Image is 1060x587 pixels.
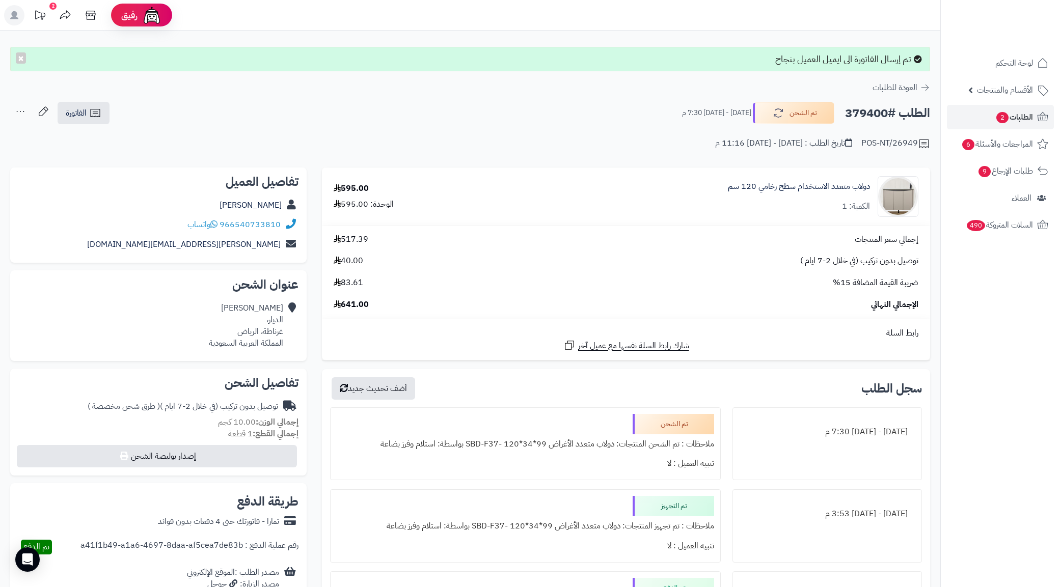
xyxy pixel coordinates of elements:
[578,340,689,352] span: شارك رابط السلة نفسها مع عميل آخر
[962,139,974,150] span: 6
[996,112,1009,123] span: 2
[18,377,298,389] h2: تفاصيل الشحن
[715,137,852,149] div: تاريخ الطلب : [DATE] - [DATE] 11:16 م
[753,102,834,124] button: تم الشحن
[334,255,363,267] span: 40.00
[633,496,714,516] div: تم التجهيز
[947,51,1054,75] a: لوحة التحكم
[337,454,714,473] div: تنبيه العميل : لا
[88,401,278,412] div: توصيل بدون تركيب (في خلال 2-7 ايام )
[967,220,985,231] span: 490
[682,108,751,118] small: [DATE] - [DATE] 7:30 م
[728,181,870,192] a: دولاب متعدد الاستخدام سطح رخامي 120 سم
[633,414,714,434] div: تم الشحن
[218,416,298,428] small: 10.00 كجم
[158,516,279,527] div: تمارا - فاتورتك حتى 4 دفعات بدون فوائد
[334,199,394,210] div: الوحدة: 595.00
[23,541,49,553] span: تم الدفع
[977,164,1033,178] span: طلبات الإرجاع
[855,234,918,245] span: إجمالي سعر المنتجات
[10,47,930,71] div: تم إرسال الفاتورة الى ايميل العميل بنجاح
[995,56,1033,70] span: لوحة التحكم
[256,416,298,428] strong: إجمالي الوزن:
[16,52,26,64] button: ×
[861,382,922,395] h3: سجل الطلب
[878,176,918,217] img: 1758198199-1-90x90.jpg
[871,299,918,311] span: الإجمالي النهائي
[80,540,298,554] div: رقم عملية الدفع : a41f1b49-a1a6-4697-8daa-af5cea7de83b
[961,137,1033,151] span: المراجعات والأسئلة
[142,5,162,25] img: ai-face.png
[947,213,1054,237] a: السلات المتروكة490
[334,234,368,245] span: 517.39
[842,201,870,212] div: الكمية: 1
[27,5,52,28] a: تحديثات المنصة
[947,132,1054,156] a: المراجعات والأسئلة6
[873,81,930,94] a: العودة للطلبات
[833,277,918,289] span: ضريبة القيمة المضافة 15%
[563,339,689,352] a: شارك رابط السلة نفسها مع عميل آخر
[18,176,298,188] h2: تفاصيل العميل
[800,255,918,267] span: توصيل بدون تركيب (في خلال 2-7 ايام )
[18,278,298,291] h2: عنوان الشحن
[66,107,87,119] span: الفاتورة
[861,137,930,150] div: POS-NT/26949
[220,218,281,231] a: 966540733810
[253,428,298,440] strong: إجمالي القطع:
[121,9,138,21] span: رفيق
[337,536,714,556] div: تنبيه العميل : لا
[237,495,298,508] h2: طريقة الدفع
[337,516,714,536] div: ملاحظات : تم تجهيز المنتجات: دولاب متعدد الأغراض 99*34*120 -SBD-F37 بواسطة: استلام وفرز بضاعة
[334,299,369,311] span: 641.00
[58,102,110,124] a: الفاتورة
[334,277,363,289] span: 83.61
[332,377,415,400] button: أضف تحديث جديد
[337,434,714,454] div: ملاحظات : تم الشحن المنتجات: دولاب متعدد الأغراض 99*34*120 -SBD-F37 بواسطة: استلام وفرز بضاعة
[88,400,160,412] span: ( طرق شحن مخصصة )
[228,428,298,440] small: 1 قطعة
[991,25,1050,47] img: logo-2.png
[966,218,1033,232] span: السلات المتروكة
[1012,191,1031,205] span: العملاء
[947,186,1054,210] a: العملاء
[334,183,369,194] div: 595.00
[49,3,57,10] div: 2
[873,81,917,94] span: العودة للطلبات
[87,238,281,250] a: [PERSON_NAME][EMAIL_ADDRESS][DOMAIN_NAME]
[220,199,282,211] a: [PERSON_NAME]
[947,159,1054,183] a: طلبات الإرجاع9
[17,445,297,467] button: إصدار بوليصة الشحن
[739,504,915,524] div: [DATE] - [DATE] 3:53 م
[947,105,1054,129] a: الطلبات2
[15,547,40,572] div: Open Intercom Messenger
[326,327,926,339] div: رابط السلة
[845,103,930,124] h2: الطلب #379400
[209,302,283,349] div: [PERSON_NAME] الديار، غرناطة، الرياض المملكة العربية السعودية
[187,218,218,231] a: واتساب
[977,83,1033,97] span: الأقسام والمنتجات
[739,422,915,442] div: [DATE] - [DATE] 7:30 م
[979,166,991,177] span: 9
[995,110,1033,124] span: الطلبات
